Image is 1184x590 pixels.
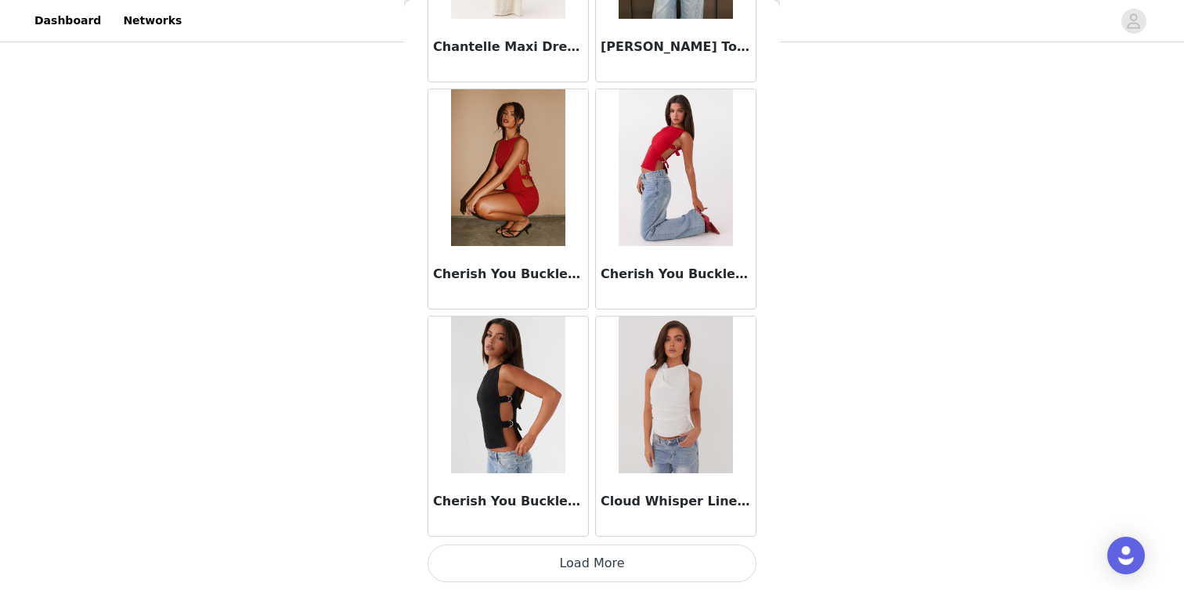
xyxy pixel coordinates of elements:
h3: Cherish You Buckle Top - Red [601,265,751,284]
h3: Chantelle Maxi Dress - Ivory [433,38,583,56]
a: Dashboard [25,3,110,38]
img: Cherish You Buckle Top - Red [619,89,732,246]
img: Cherish You Buckle Mini Dress - Red [451,89,565,246]
img: Cherish You Buckle Top - Shadow [451,317,565,473]
div: avatar [1126,9,1141,34]
h3: Cherish You Buckle Mini Dress - Red [433,265,583,284]
h3: Cherish You Buckle Top - Shadow [433,492,583,511]
h3: [PERSON_NAME] Top - Black [601,38,751,56]
a: Networks [114,3,191,38]
button: Load More [428,545,756,582]
div: Open Intercom Messenger [1107,537,1145,574]
img: Cloud Whisper Linen Top - White [619,317,732,473]
h3: Cloud Whisper Linen Top - White [601,492,751,511]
